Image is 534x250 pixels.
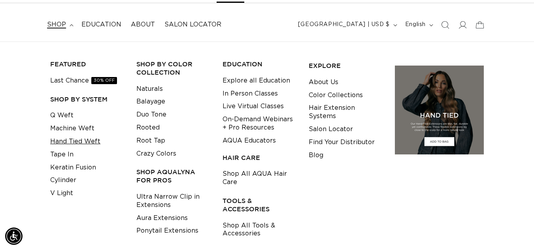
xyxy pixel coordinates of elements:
[136,95,165,108] a: Balayage
[50,187,73,200] a: V Light
[136,190,210,212] a: Ultra Narrow Clip in Extensions
[164,21,221,29] span: Salon Locator
[50,174,76,187] a: Cylinder
[50,122,94,135] a: Machine Weft
[223,74,290,87] a: Explore all Education
[136,212,188,225] a: Aura Extensions
[136,60,210,77] h3: Shop by Color Collection
[405,21,426,29] span: English
[223,60,296,68] h3: EDUCATION
[223,154,296,162] h3: HAIR CARE
[223,219,296,241] a: Shop All Tools & Accessories
[81,21,121,29] span: Education
[309,102,383,123] a: Hair Extension Systems
[298,21,390,29] span: [GEOGRAPHIC_DATA] | USD $
[91,77,117,84] span: 30% OFF
[50,95,124,103] h3: SHOP BY SYSTEM
[223,113,296,134] a: On-Demand Webinars + Pro Resources
[309,149,323,162] a: Blog
[309,76,338,89] a: About Us
[400,17,436,32] button: English
[136,83,163,96] a: Naturals
[5,227,23,245] div: Accessibility Menu
[42,16,77,34] summary: shop
[309,136,375,149] a: Find Your Distributor
[223,87,278,100] a: In Person Classes
[136,108,166,121] a: Duo Tone
[136,134,165,147] a: Root Tap
[50,109,74,122] a: Q Weft
[136,168,210,184] h3: Shop AquaLyna for Pros
[309,89,363,102] a: Color Collections
[494,212,534,250] iframe: Chat Widget
[223,197,296,213] h3: TOOLS & ACCESSORIES
[50,161,96,174] a: Keratin Fusion
[160,16,226,34] a: Salon Locator
[293,17,400,32] button: [GEOGRAPHIC_DATA] | USD $
[50,148,74,161] a: Tape In
[77,16,126,34] a: Education
[223,167,296,189] a: Shop All AQUA Hair Care
[136,224,198,237] a: Ponytail Extensions
[47,21,66,29] span: shop
[136,121,160,134] a: Rooted
[223,100,284,113] a: Live Virtual Classes
[131,21,155,29] span: About
[50,135,100,148] a: Hand Tied Weft
[436,16,454,34] summary: Search
[223,134,276,147] a: AQUA Educators
[50,74,117,87] a: Last Chance30% OFF
[309,123,353,136] a: Salon Locator
[136,147,176,160] a: Crazy Colors
[126,16,160,34] a: About
[309,62,383,70] h3: EXPLORE
[50,60,124,68] h3: FEATURED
